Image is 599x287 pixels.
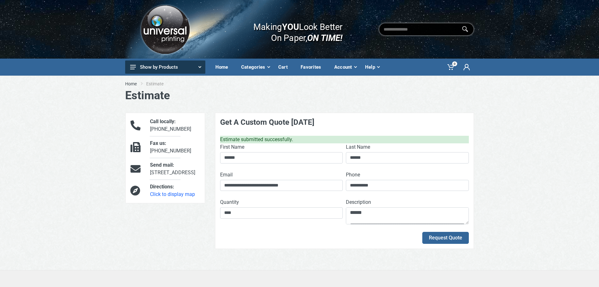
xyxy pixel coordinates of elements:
[220,171,233,179] label: Email
[422,232,469,244] button: Request Quote
[139,3,191,56] img: Logo.png
[237,60,274,74] div: Categories
[282,21,299,32] b: YOU
[211,59,237,76] a: Home
[274,60,296,74] div: Cart
[146,81,173,87] li: Estimate
[211,60,237,74] div: Home
[330,60,361,74] div: Account
[307,32,342,43] i: ON TIME!
[145,118,204,133] div: [PHONE_NUMBER]
[220,118,469,127] h4: Get A Custom Quote [DATE]
[125,89,474,102] h1: Estimate
[296,59,330,76] a: Favorites
[150,118,176,124] span: Call locally:
[125,81,474,87] nav: breadcrumb
[125,60,205,74] button: Show by Products
[145,161,204,176] div: [STREET_ADDRESS]
[241,15,343,43] div: Making Look Better On Paper,
[145,140,204,155] div: [PHONE_NUMBER]
[150,191,195,197] a: Click to display map
[220,136,469,143] div: Estimate submitted successfully.
[443,59,459,76] a: 0
[452,61,457,66] span: 0
[274,59,296,76] a: Cart
[220,198,239,206] label: Quantity
[150,162,174,168] span: Send mail:
[346,171,360,179] label: Phone
[296,60,330,74] div: Favorites
[150,140,166,146] span: Fax us:
[150,184,174,190] span: Directions:
[346,143,370,151] label: Last Name
[361,60,384,74] div: Help
[220,143,244,151] label: First Name
[346,198,371,206] label: Description
[125,81,137,87] a: Home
